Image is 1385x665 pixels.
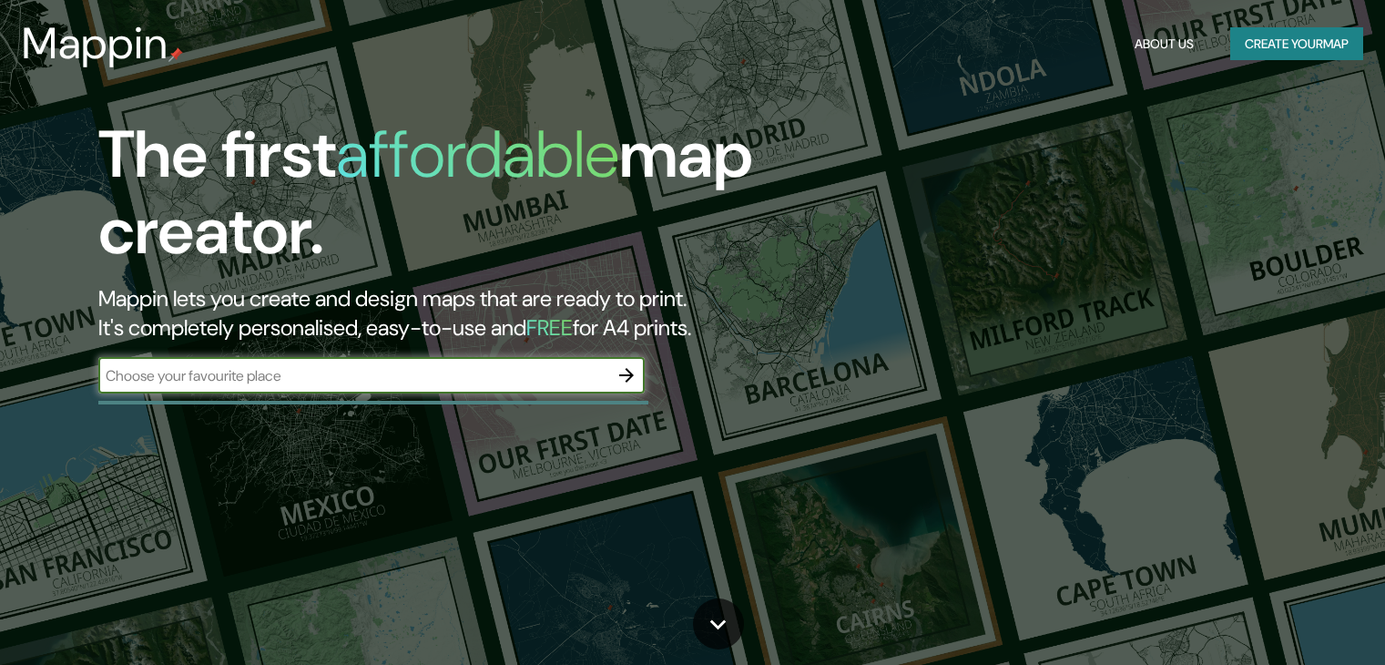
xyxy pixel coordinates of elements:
h2: Mappin lets you create and design maps that are ready to print. It's completely personalised, eas... [98,284,791,343]
h3: Mappin [22,18,168,69]
button: About Us [1127,27,1201,61]
h5: FREE [526,313,573,342]
h1: affordable [336,112,619,197]
h1: The first map creator. [98,117,791,284]
button: Create yourmap [1230,27,1363,61]
img: mappin-pin [168,47,183,62]
input: Choose your favourite place [98,365,608,386]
